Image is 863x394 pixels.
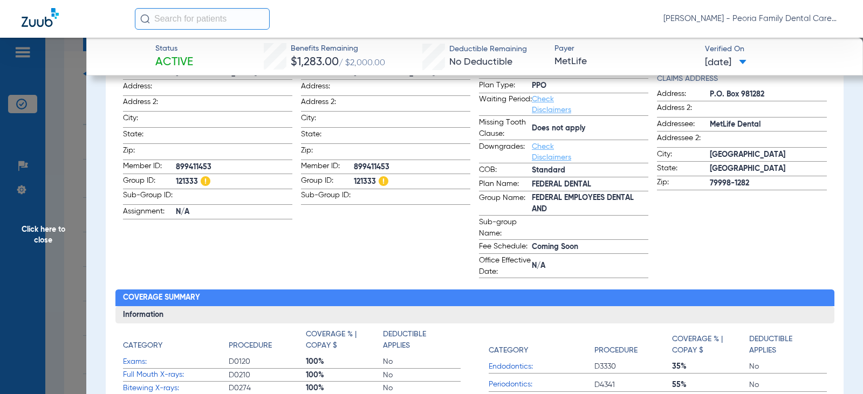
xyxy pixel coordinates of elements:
[489,345,528,356] h4: Category
[554,43,695,54] span: Payer
[123,206,176,219] span: Assignment:
[383,370,460,381] span: No
[155,55,193,70] span: Active
[301,145,354,160] span: Zip:
[123,113,176,127] span: City:
[339,59,385,67] span: / $2,000.00
[123,175,176,189] span: Group ID:
[123,340,162,351] h4: Category
[657,102,710,117] span: Address 2:
[554,55,695,68] span: MetLife
[155,43,193,54] span: Status
[291,43,385,54] span: Benefits Remaining
[479,80,532,93] span: Plan Type:
[354,162,470,173] span: 899411453
[710,89,826,100] span: P.O. Box 981282
[176,175,292,189] span: 121333
[301,96,354,111] span: Address 2:
[383,356,460,367] span: No
[657,73,826,85] h4: Claims Address
[229,370,306,381] span: D0210
[201,176,210,186] img: Hazard
[115,306,834,323] h3: Information
[594,361,672,372] span: D3330
[479,192,532,215] span: Group Name:
[301,113,354,127] span: City:
[123,190,176,204] span: Sub-Group ID:
[657,88,710,101] span: Address:
[379,176,388,186] img: Hazard
[532,192,648,215] span: FEDERAL EMPLOYEES DENTAL AND
[532,80,648,92] span: PPO
[489,329,594,360] app-breakdown-title: Category
[301,190,354,204] span: Sub-Group ID:
[449,57,512,67] span: No Deductible
[749,361,826,372] span: No
[301,81,354,95] span: Address:
[657,177,710,190] span: Zip:
[594,379,672,390] span: D4341
[301,175,354,189] span: Group ID:
[22,8,59,27] img: Zuub Logo
[532,143,571,161] a: Check Disclaimers
[123,356,229,368] span: Exams:
[710,163,826,175] span: [GEOGRAPHIC_DATA]
[532,241,648,253] span: Coming Soon
[291,57,339,68] span: $1,283.00
[229,383,306,393] span: D0274
[479,141,532,163] span: Downgrades:
[229,356,306,367] span: D0120
[532,123,648,134] span: Does not apply
[479,117,532,140] span: Missing Tooth Clause:
[532,165,648,176] span: Standard
[135,8,270,30] input: Search for patients
[479,178,532,191] span: Plan Name:
[115,289,834,307] h2: Coverage Summary
[532,179,648,190] span: FEDERAL DENTAL
[123,96,176,111] span: Address 2:
[301,161,354,174] span: Member ID:
[672,334,744,356] h4: Coverage % | Copay $
[657,163,710,176] span: State:
[749,334,821,356] h4: Deductible Applies
[749,329,826,360] app-breakdown-title: Deductible Applies
[306,329,383,355] app-breakdown-title: Coverage % | Copay $
[672,329,749,360] app-breakdown-title: Coverage % | Copay $
[306,356,383,367] span: 100%
[705,56,746,70] span: [DATE]
[229,329,306,355] app-breakdown-title: Procedure
[479,241,532,254] span: Fee Schedule:
[123,145,176,160] span: Zip:
[710,119,826,130] span: MetLife Dental
[672,361,749,372] span: 35%
[710,149,826,161] span: [GEOGRAPHIC_DATA]
[354,175,470,189] span: 121333
[489,379,594,390] span: Periodontics:
[749,379,826,390] span: No
[306,383,383,393] span: 100%
[710,178,826,189] span: 79998-1282
[123,81,176,95] span: Address:
[657,119,710,132] span: Addressee:
[532,260,648,272] span: N/A
[306,329,378,351] h4: Coverage % | Copay $
[672,379,749,390] span: 55%
[479,255,532,278] span: Office Effective Date:
[176,162,292,173] span: 899411453
[123,129,176,143] span: State:
[657,133,710,147] span: Addressee 2:
[176,206,292,218] span: N/A
[594,329,672,360] app-breakdown-title: Procedure
[449,44,527,55] span: Deductible Remaining
[301,129,354,143] span: State:
[383,383,460,393] span: No
[140,14,150,24] img: Search Icon
[123,383,229,394] span: Bitewing X-rays:
[479,217,532,239] span: Sub-group Name:
[383,329,460,355] app-breakdown-title: Deductible Applies
[594,345,638,356] h4: Procedure
[532,95,571,114] a: Check Disclaimers
[229,340,272,351] h4: Procedure
[479,164,532,177] span: COB:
